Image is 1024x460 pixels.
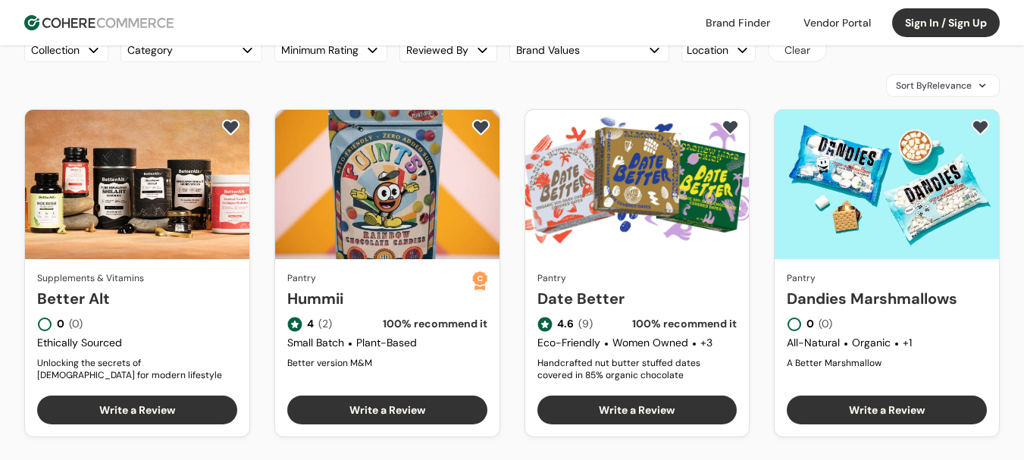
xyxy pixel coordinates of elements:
[37,287,237,310] a: Better Alt
[24,15,174,30] img: Cohere Logo
[896,79,972,92] span: Sort By Relevance
[287,396,487,424] button: Write a Review
[218,116,243,139] button: add to favorite
[718,116,743,139] button: add to favorite
[892,8,1000,37] button: Sign In / Sign Up
[468,116,493,139] button: add to favorite
[537,396,737,424] button: Write a Review
[37,396,237,424] button: Write a Review
[787,396,987,424] button: Write a Review
[968,116,993,139] button: add to favorite
[787,287,987,310] a: Dandies Marshmallows
[537,287,737,310] a: Date Better
[287,287,472,310] a: Hummii
[768,38,827,62] button: Clear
